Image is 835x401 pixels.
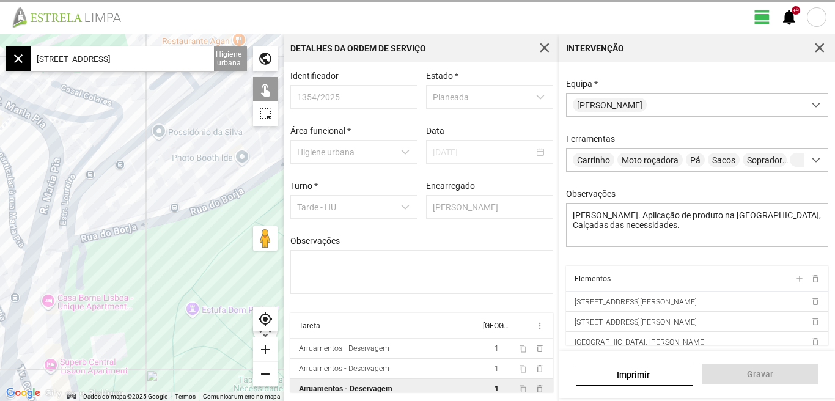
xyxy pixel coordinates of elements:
div: Arruamentos - Deservagem [299,384,392,393]
label: Identificador [290,71,339,81]
a: Termos (abre num novo separador) [175,393,196,400]
span: [PERSON_NAME] [573,98,647,112]
span: content_copy [519,345,527,353]
span: more_vert [535,321,545,331]
span: delete_outline [535,364,545,373]
span: content_copy [519,365,527,373]
span: Moto roçadora [617,153,683,167]
label: Estado * [426,71,458,81]
span: Soprador [743,153,787,167]
label: Observações [566,189,616,199]
label: Área funcional * [290,126,351,136]
span: [STREET_ADDRESS][PERSON_NAME] [575,318,697,326]
a: Abrir esta área no Google Maps (abre uma nova janela) [3,385,43,401]
button: Arraste o Pegman para o mapa para abrir o Street View [253,226,278,251]
div: Higiene urbana [211,46,247,71]
img: file [9,6,134,28]
div: Tarefa [299,322,320,330]
div: [GEOGRAPHIC_DATA] [483,322,509,330]
span: delete_outline [535,344,545,353]
a: Imprimir [576,364,693,386]
span: content_copy [519,385,527,393]
div: +9 [792,6,800,15]
span: delete_outline [810,296,820,306]
input: Pesquise por local [31,46,214,71]
span: add [794,274,804,284]
div: remove [253,362,278,386]
span: delete_outline [810,274,820,284]
span: Sacos [708,153,740,167]
button: Gravar [702,364,818,384]
span: Dados do mapa ©2025 Google [83,393,167,400]
img: Google [3,385,43,401]
div: highlight_alt [253,101,278,126]
label: Turno * [290,181,318,191]
div: Detalhes da Ordem de Serviço [290,44,426,53]
div: Elementos [575,274,611,283]
label: Encarregado [426,181,475,191]
span: 1 [495,364,499,373]
span: view_day [753,8,771,26]
label: Ferramentas [566,134,615,144]
span: [GEOGRAPHIC_DATA]. [PERSON_NAME] [575,338,706,347]
div: add [253,337,278,362]
div: Arruamentos - Deservagem [299,344,389,353]
span: 1 [495,344,499,353]
button: content_copy [519,364,529,373]
span: delete_outline [535,384,545,394]
div: public [253,46,278,71]
span: Carrinho [573,153,614,167]
div: my_location [253,307,278,331]
span: delete_outline [810,317,820,326]
label: Equipa * [566,79,598,89]
label: Data [426,126,444,136]
label: Observações [290,236,340,246]
span: Gravar [708,369,812,379]
button: content_copy [519,344,529,353]
div: touch_app [253,77,278,101]
span: delete_outline [810,337,820,347]
span: [STREET_ADDRESS][PERSON_NAME] [575,298,697,306]
div: close [6,46,31,71]
span: Pá [686,153,705,167]
a: Comunicar um erro no mapa [203,393,280,400]
span: 1 [495,384,499,393]
div: Arruamentos - Deservagem [299,364,389,373]
span: notifications [780,8,798,26]
div: Intervenção [566,44,624,53]
button: content_copy [519,384,529,394]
